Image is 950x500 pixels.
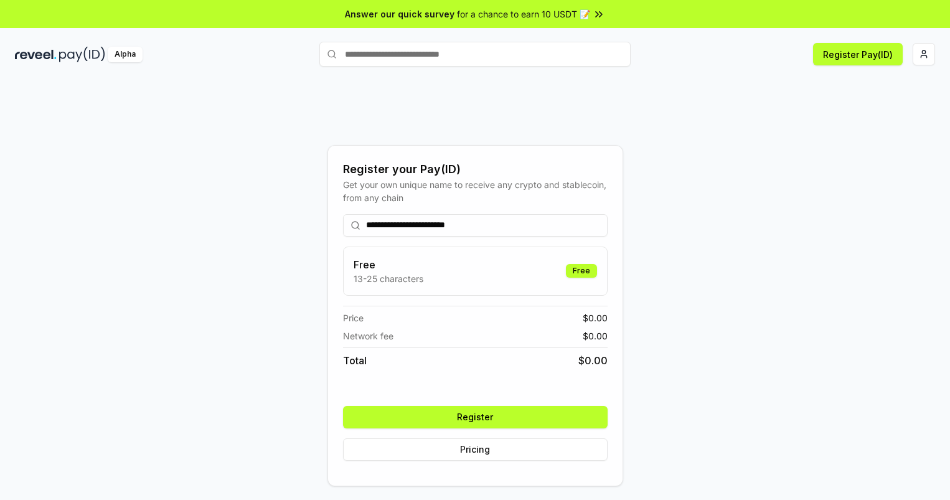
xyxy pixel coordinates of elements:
[583,311,608,324] span: $ 0.00
[343,329,393,342] span: Network fee
[354,272,423,285] p: 13-25 characters
[566,264,597,278] div: Free
[343,161,608,178] div: Register your Pay(ID)
[108,47,143,62] div: Alpha
[343,311,364,324] span: Price
[578,353,608,368] span: $ 0.00
[813,43,903,65] button: Register Pay(ID)
[345,7,454,21] span: Answer our quick survey
[457,7,590,21] span: for a chance to earn 10 USDT 📝
[583,329,608,342] span: $ 0.00
[59,47,105,62] img: pay_id
[343,178,608,204] div: Get your own unique name to receive any crypto and stablecoin, from any chain
[354,257,423,272] h3: Free
[15,47,57,62] img: reveel_dark
[343,353,367,368] span: Total
[343,438,608,461] button: Pricing
[343,406,608,428] button: Register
